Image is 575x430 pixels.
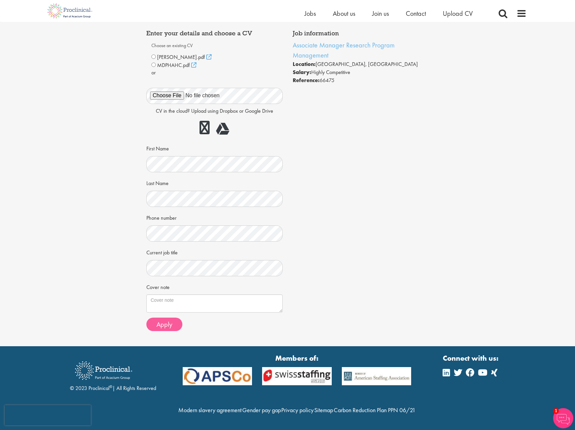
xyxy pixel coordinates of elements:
[146,212,177,222] label: Phone number
[146,30,283,37] h4: Enter your details and choose a CV
[156,320,172,329] span: Apply
[293,41,395,60] a: Associate Manager Research Program Management
[372,9,389,18] a: Join us
[293,69,311,76] strong: Salary:
[443,9,473,18] a: Upload CV
[178,367,257,386] img: APSCo
[183,353,411,363] strong: Members of:
[257,367,337,386] img: APSCo
[242,406,281,414] a: Gender pay gap
[304,9,316,18] a: Jobs
[553,408,573,428] img: Chatbot
[146,318,182,331] button: Apply
[5,405,91,425] iframe: reCAPTCHA
[293,77,320,84] strong: Reference:
[146,177,169,187] label: Last Name
[109,384,112,389] sup: ®
[333,9,355,18] a: About us
[293,76,429,84] li: 66475
[157,62,190,69] span: MDPHAHC.pdf
[146,281,170,291] label: Cover note
[70,357,137,385] img: Proclinical Recruitment
[553,408,559,414] span: 1
[151,69,278,77] p: or
[406,9,426,18] a: Contact
[314,406,333,414] a: Sitemap
[151,40,278,51] label: Choose an existing CV
[334,406,416,414] a: Carbon Reduction Plan PPN 06/21
[146,143,169,153] label: First Name
[293,60,429,68] li: [GEOGRAPHIC_DATA], [GEOGRAPHIC_DATA]
[281,406,314,414] a: Privacy policy
[293,30,429,37] h4: Job information
[293,68,429,76] li: Highly Competitive
[157,53,205,61] span: [PERSON_NAME].pdf
[443,353,500,363] strong: Connect with us:
[146,107,283,115] p: CV in the cloud? Upload using Dropbox or Google Drive
[146,247,178,257] label: Current job title
[293,61,316,68] strong: Location:
[70,356,156,392] div: © 2023 Proclinical | All Rights Reserved
[178,406,242,414] a: Modern slavery agreement
[337,367,417,386] img: APSCo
